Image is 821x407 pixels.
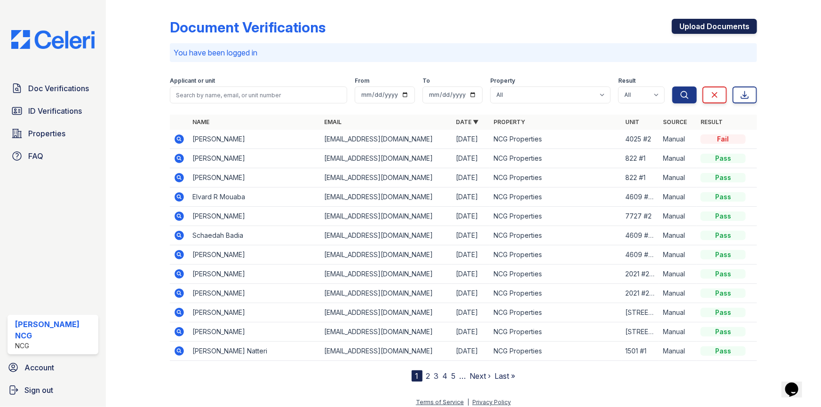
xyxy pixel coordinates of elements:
[4,358,102,377] a: Account
[659,188,697,207] td: Manual
[490,207,622,226] td: NCG Properties
[192,118,209,125] a: Name
[28,128,65,139] span: Properties
[490,226,622,245] td: NCG Properties
[170,86,347,103] input: Search by name, email, or unit number
[8,102,98,120] a: ID Verifications
[189,149,320,168] td: [PERSON_NAME]
[355,77,369,85] label: From
[456,118,478,125] a: Date ▼
[659,245,697,265] td: Manual
[189,226,320,245] td: Schaedah Badia
[701,327,746,337] div: Pass
[320,188,452,207] td: [EMAIL_ADDRESS][DOMAIN_NAME]
[4,30,102,49] img: CE_Logo_Blue-a8612792a0a2168367f1c8372b55b34899dd931a85d93a1a3d3e32e68fde9ad4.png
[701,250,746,259] div: Pass
[452,303,490,322] td: [DATE]
[701,154,746,163] div: Pass
[4,381,102,399] a: Sign out
[701,173,746,182] div: Pass
[659,303,697,322] td: Manual
[170,19,326,36] div: Document Verifications
[490,265,622,284] td: NCG Properties
[659,149,697,168] td: Manual
[701,346,746,356] div: Pass
[324,118,342,125] a: Email
[320,245,452,265] td: [EMAIL_ADDRESS][DOMAIN_NAME]
[622,245,659,265] td: 4609 #201
[452,226,490,245] td: [DATE]
[422,77,430,85] label: To
[490,130,622,149] td: NCG Properties
[701,118,723,125] a: Result
[490,303,622,322] td: NCG Properties
[659,226,697,245] td: Manual
[320,149,452,168] td: [EMAIL_ADDRESS][DOMAIN_NAME]
[701,231,746,240] div: Pass
[495,371,516,381] a: Last »
[15,341,95,351] div: NCG
[467,399,469,406] div: |
[189,322,320,342] td: [PERSON_NAME]
[174,47,753,58] p: You have been logged in
[622,130,659,149] td: 4025 #2
[28,105,82,117] span: ID Verifications
[416,399,464,406] a: Terms of Service
[781,369,812,398] iframe: chat widget
[452,371,456,381] a: 5
[490,168,622,188] td: NCG Properties
[622,168,659,188] td: 822 #1
[622,322,659,342] td: [STREET_ADDRESS]
[320,342,452,361] td: [EMAIL_ADDRESS][DOMAIN_NAME]
[494,118,525,125] a: Property
[490,342,622,361] td: NCG Properties
[625,118,639,125] a: Unit
[320,303,452,322] td: [EMAIL_ADDRESS][DOMAIN_NAME]
[622,188,659,207] td: 4609 #201
[320,168,452,188] td: [EMAIL_ADDRESS][DOMAIN_NAME]
[490,149,622,168] td: NCG Properties
[622,284,659,303] td: 2021 #2W
[443,371,448,381] a: 4
[472,399,511,406] a: Privacy Policy
[28,83,89,94] span: Doc Verifications
[659,284,697,303] td: Manual
[189,265,320,284] td: [PERSON_NAME]
[452,245,490,265] td: [DATE]
[659,265,697,284] td: Manual
[24,384,53,396] span: Sign out
[659,207,697,226] td: Manual
[8,147,98,165] a: FAQ
[490,245,622,265] td: NCG Properties
[8,79,98,98] a: Doc Verifications
[320,284,452,303] td: [EMAIL_ADDRESS][DOMAIN_NAME]
[189,342,320,361] td: [PERSON_NAME] Natteri
[28,150,43,162] span: FAQ
[490,188,622,207] td: NCG Properties
[189,188,320,207] td: Elvard R Mouaba
[622,207,659,226] td: 7727 #2
[452,322,490,342] td: [DATE]
[189,130,320,149] td: [PERSON_NAME]
[452,149,490,168] td: [DATE]
[701,289,746,298] div: Pass
[320,207,452,226] td: [EMAIL_ADDRESS][DOMAIN_NAME]
[15,319,95,341] div: [PERSON_NAME] NCG
[490,77,515,85] label: Property
[663,118,687,125] a: Source
[434,371,439,381] a: 3
[659,342,697,361] td: Manual
[490,284,622,303] td: NCG Properties
[452,188,490,207] td: [DATE]
[8,124,98,143] a: Properties
[412,370,422,382] div: 1
[452,207,490,226] td: [DATE]
[189,284,320,303] td: [PERSON_NAME]
[452,284,490,303] td: [DATE]
[320,226,452,245] td: [EMAIL_ADDRESS][DOMAIN_NAME]
[189,245,320,265] td: [PERSON_NAME]
[659,322,697,342] td: Manual
[452,130,490,149] td: [DATE]
[452,168,490,188] td: [DATE]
